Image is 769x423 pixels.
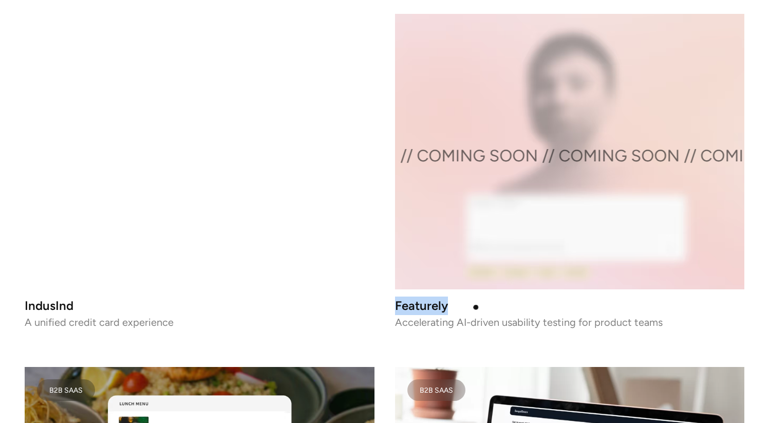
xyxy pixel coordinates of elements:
p: A unified credit card experience [25,319,374,326]
div: B2B SAAS [49,388,83,393]
a: FINTECHIndusIndA unified credit card experience [25,14,374,326]
div: B2B SaaS [420,388,453,393]
h3: IndusInd [25,302,374,310]
div: FINTECH [49,34,80,40]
